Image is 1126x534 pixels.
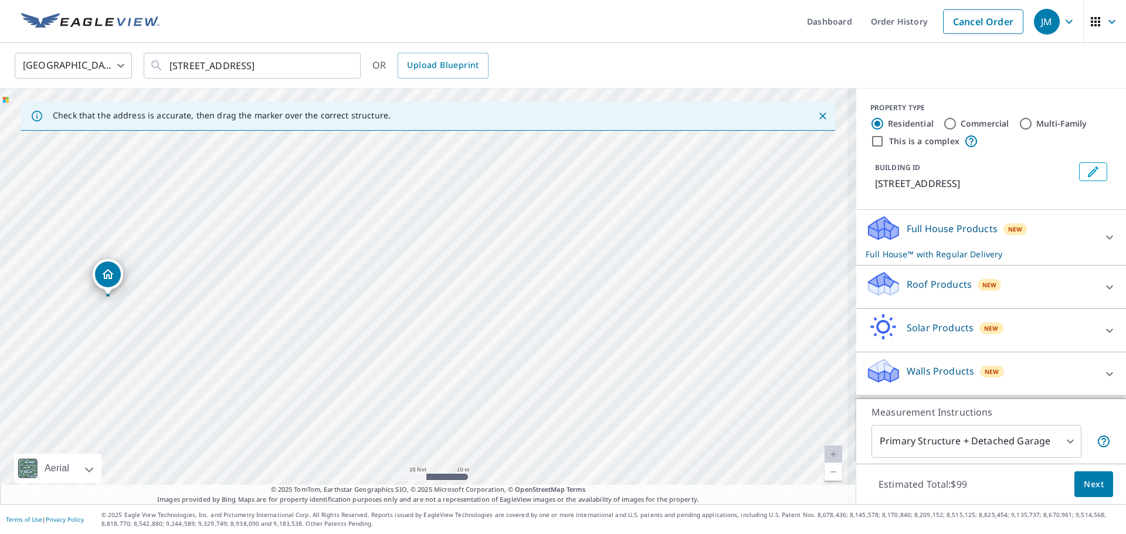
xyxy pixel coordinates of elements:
div: JM [1034,9,1060,35]
a: Cancel Order [943,9,1023,34]
a: Current Level 20, Zoom Out [825,463,842,481]
p: Full House™ with Regular Delivery [866,248,1096,260]
button: Close [815,108,830,124]
p: BUILDING ID [875,162,920,172]
div: OR [372,53,489,79]
p: Solar Products [907,321,974,335]
label: Multi-Family [1036,118,1087,130]
a: Current Level 20, Zoom In Disabled [825,445,842,463]
span: Your report will include the primary structure and a detached garage if one exists. [1097,434,1111,448]
p: [STREET_ADDRESS] [875,176,1074,191]
a: Terms of Use [6,515,42,523]
span: Next [1084,477,1104,492]
div: Aerial [14,454,101,483]
a: OpenStreetMap [515,485,564,494]
button: Next [1074,471,1113,498]
div: Dropped pin, building 1, Residential property, 94-451 Lehuakona St Mililani, HI 96789 [93,259,123,295]
div: Full House ProductsNewFull House™ with Regular Delivery [866,215,1117,260]
span: New [982,280,997,290]
span: New [1008,225,1023,234]
a: Privacy Policy [46,515,84,523]
div: [GEOGRAPHIC_DATA] [15,49,132,82]
label: This is a complex [889,135,959,147]
p: | [6,516,84,523]
p: Measurement Instructions [871,405,1111,419]
p: Full House Products [907,222,998,236]
div: Primary Structure + Detached Garage [871,425,1081,458]
button: Edit building 1 [1079,162,1107,181]
p: Roof Products [907,277,972,291]
p: Walls Products [907,364,974,378]
div: Walls ProductsNew [866,357,1117,390]
span: Upload Blueprint [407,58,479,73]
p: Estimated Total: $99 [869,471,976,497]
input: Search by address or latitude-longitude [169,49,337,82]
label: Residential [888,118,934,130]
span: © 2025 TomTom, Earthstar Geographics SIO, © 2025 Microsoft Corporation, © [271,485,586,495]
span: New [984,324,999,333]
a: Upload Blueprint [398,53,488,79]
a: Terms [567,485,586,494]
label: Commercial [961,118,1009,130]
p: © 2025 Eagle View Technologies, Inc. and Pictometry International Corp. All Rights Reserved. Repo... [101,511,1120,528]
div: Solar ProductsNew [866,314,1117,347]
span: New [985,367,999,376]
p: Check that the address is accurate, then drag the marker over the correct structure. [53,110,391,121]
div: Aerial [41,454,73,483]
div: Roof ProductsNew [866,270,1117,304]
div: PROPERTY TYPE [870,103,1112,113]
img: EV Logo [21,13,160,30]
